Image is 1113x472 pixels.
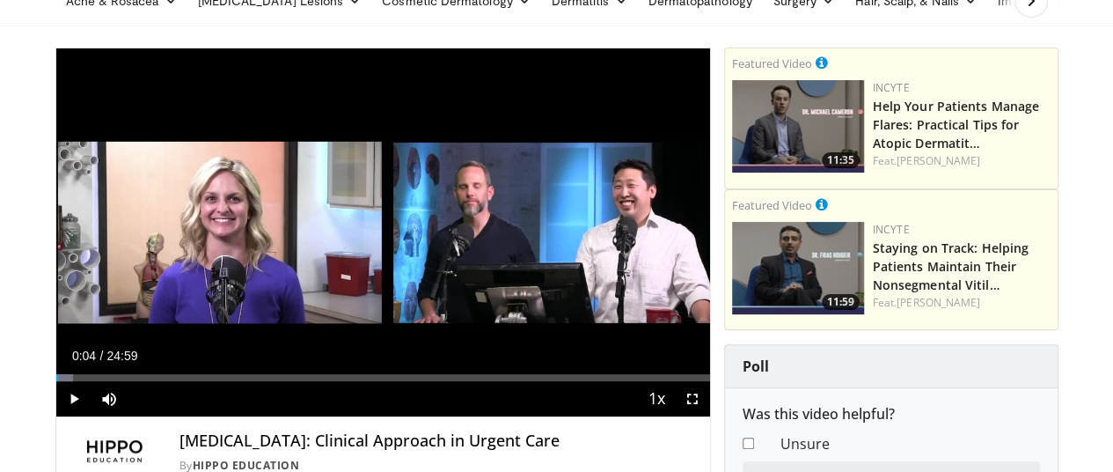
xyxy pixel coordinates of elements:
[100,349,104,363] span: /
[732,80,864,173] a: 11:35
[822,152,860,168] span: 11:35
[743,357,769,376] strong: Poll
[732,222,864,314] a: 11:59
[92,381,127,417] button: Mute
[767,433,1053,454] dd: Unsure
[743,406,1040,423] h6: Was this video helpful?
[675,381,710,417] button: Fullscreen
[897,153,980,168] a: [PERSON_NAME]
[873,98,1040,151] a: Help Your Patients Manage Flares: Practical Tips for Atopic Dermatit…
[732,222,864,314] img: fe0751a3-754b-4fa7-bfe3-852521745b57.png.150x105_q85_crop-smart_upscale.jpg
[56,48,710,417] video-js: Video Player
[873,153,1051,169] div: Feat.
[732,80,864,173] img: 601112bd-de26-4187-b266-f7c9c3587f14.png.150x105_q85_crop-smart_upscale.jpg
[72,349,96,363] span: 0:04
[640,381,675,417] button: Playback Rate
[822,294,860,310] span: 11:59
[873,80,910,95] a: Incyte
[106,349,137,363] span: 24:59
[732,55,812,71] small: Featured Video
[179,431,696,451] h4: [MEDICAL_DATA]: Clinical Approach in Urgent Care
[873,295,1051,311] div: Feat.
[732,197,812,213] small: Featured Video
[56,374,710,381] div: Progress Bar
[873,240,1029,293] a: Staying on Track: Helping Patients Maintain Their Nonsegmental Vitil…
[897,295,980,310] a: [PERSON_NAME]
[56,381,92,417] button: Play
[873,222,910,237] a: Incyte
